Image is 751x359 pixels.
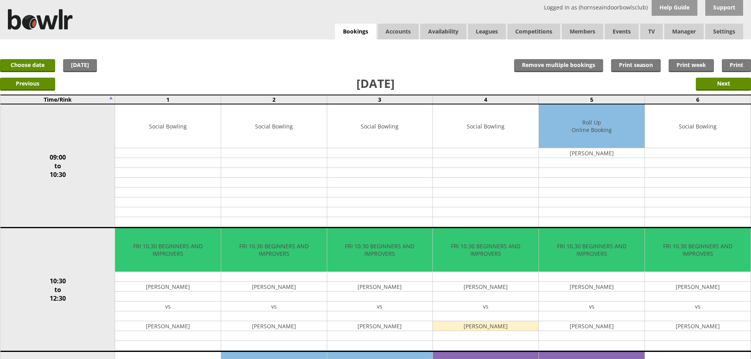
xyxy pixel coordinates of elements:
td: vs [221,301,327,311]
a: Bookings [335,24,376,40]
td: [PERSON_NAME] [115,282,221,292]
input: Next [696,78,751,91]
td: [PERSON_NAME] [327,282,433,292]
a: [DATE] [63,59,97,72]
td: FRI 10.30 BEGINNERS AND IMPROVERS [433,228,539,272]
td: Social Bowling [327,104,433,148]
td: [PERSON_NAME] [645,321,751,331]
td: 2 [221,95,327,104]
span: Manager [664,24,704,39]
td: [PERSON_NAME] [539,148,645,158]
td: Time/Rink [0,95,115,104]
td: [PERSON_NAME] [539,321,645,331]
td: vs [327,301,433,311]
td: [PERSON_NAME] [221,321,327,331]
td: 09:00 to 10:30 [0,104,115,228]
td: Social Bowling [645,104,751,148]
td: [PERSON_NAME] [115,321,221,331]
td: FRI 10.30 BEGINNERS AND IMPROVERS [115,228,221,272]
td: 6 [645,95,751,104]
td: 4 [433,95,539,104]
td: [PERSON_NAME] [327,321,433,331]
input: Remove multiple bookings [514,59,603,72]
a: Print week [669,59,714,72]
span: Members [562,24,603,39]
td: vs [645,301,751,311]
td: 3 [327,95,433,104]
a: Print [722,59,751,72]
a: Events [605,24,639,39]
a: Competitions [507,24,560,39]
td: 1 [115,95,221,104]
td: Social Bowling [221,104,327,148]
td: vs [539,301,645,311]
td: FRI 10.30 BEGINNERS AND IMPROVERS [221,228,327,272]
td: [PERSON_NAME] [221,282,327,292]
a: Print season [611,59,661,72]
td: FRI 10.30 BEGINNERS AND IMPROVERS [539,228,645,272]
a: Availability [420,24,466,39]
td: Social Bowling [115,104,221,148]
td: vs [115,301,221,311]
td: FRI 10.30 BEGINNERS AND IMPROVERS [645,228,751,272]
td: vs [433,301,539,311]
span: Accounts [378,24,419,39]
td: 5 [539,95,645,104]
td: FRI 10.30 BEGINNERS AND IMPROVERS [327,228,433,272]
td: 10:30 to 12:30 [0,228,115,352]
td: Social Bowling [433,104,539,148]
span: TV [640,24,663,39]
td: [PERSON_NAME] [433,321,539,331]
td: Roll Up Online Booking [539,104,645,148]
td: [PERSON_NAME] [645,282,751,292]
a: Leagues [468,24,506,39]
span: Settings [705,24,743,39]
td: [PERSON_NAME] [539,282,645,292]
td: [PERSON_NAME] [433,282,539,292]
